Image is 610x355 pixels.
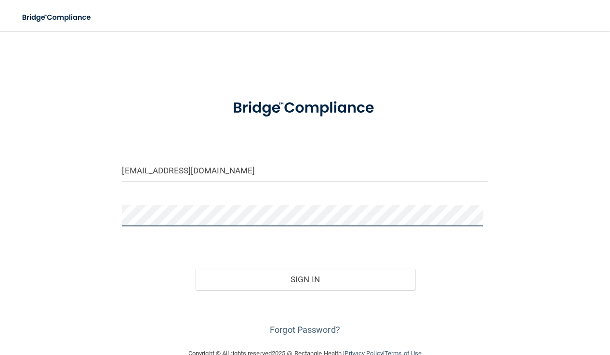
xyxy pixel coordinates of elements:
[270,325,340,335] a: Forgot Password?
[217,89,393,128] img: bridge_compliance_login_screen.278c3ca4.svg
[14,8,100,27] img: bridge_compliance_login_screen.278c3ca4.svg
[122,160,488,182] input: Email
[195,269,414,290] button: Sign In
